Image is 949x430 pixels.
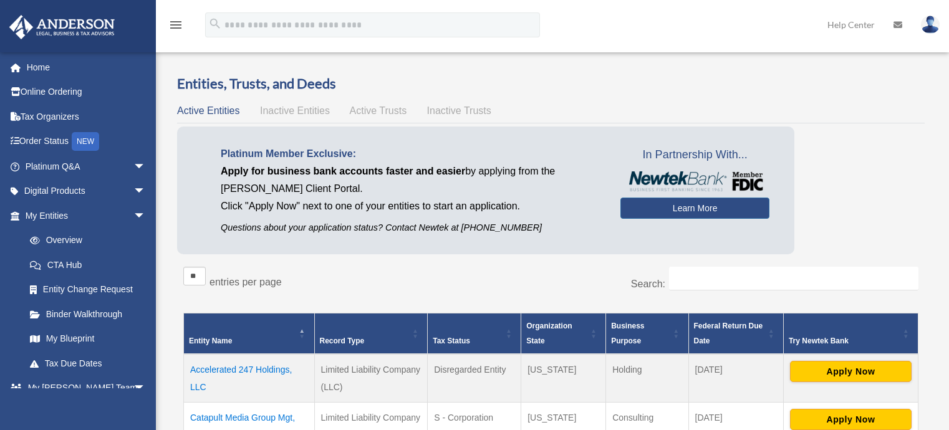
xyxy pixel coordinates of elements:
[921,16,940,34] img: User Pic
[221,220,602,236] p: Questions about your application status? Contact Newtek at [PHONE_NUMBER]
[17,277,158,302] a: Entity Change Request
[428,313,521,354] th: Tax Status: Activate to sort
[631,279,665,289] label: Search:
[177,105,239,116] span: Active Entities
[6,15,118,39] img: Anderson Advisors Platinum Portal
[9,80,165,105] a: Online Ordering
[221,166,465,176] span: Apply for business bank accounts faster and easier
[688,313,783,354] th: Federal Return Due Date: Activate to sort
[133,179,158,204] span: arrow_drop_down
[320,337,365,345] span: Record Type
[521,354,606,403] td: [US_STATE]
[790,361,912,382] button: Apply Now
[688,354,783,403] td: [DATE]
[611,322,644,345] span: Business Purpose
[790,409,912,430] button: Apply Now
[9,104,165,129] a: Tax Organizers
[72,132,99,151] div: NEW
[428,354,521,403] td: Disregarded Entity
[521,313,606,354] th: Organization State: Activate to sort
[694,322,763,345] span: Federal Return Due Date
[9,203,158,228] a: My Entitiesarrow_drop_down
[133,203,158,229] span: arrow_drop_down
[168,17,183,32] i: menu
[9,55,165,80] a: Home
[427,105,491,116] span: Inactive Trusts
[221,163,602,198] p: by applying from the [PERSON_NAME] Client Portal.
[9,179,165,204] a: Digital Productsarrow_drop_down
[184,313,315,354] th: Entity Name: Activate to invert sorting
[133,154,158,179] span: arrow_drop_down
[189,337,232,345] span: Entity Name
[9,129,165,155] a: Order StatusNEW
[260,105,330,116] span: Inactive Entities
[433,337,470,345] span: Tax Status
[168,22,183,32] a: menu
[620,198,769,219] a: Learn More
[17,302,158,327] a: Binder Walkthrough
[314,354,428,403] td: Limited Liability Company (LLC)
[526,322,572,345] span: Organization State
[350,105,407,116] span: Active Trusts
[221,145,602,163] p: Platinum Member Exclusive:
[606,313,688,354] th: Business Purpose: Activate to sort
[17,228,152,253] a: Overview
[208,17,222,31] i: search
[606,354,688,403] td: Holding
[177,74,925,93] h3: Entities, Trusts, and Deeds
[620,145,769,165] span: In Partnership With...
[314,313,428,354] th: Record Type: Activate to sort
[627,171,763,191] img: NewtekBankLogoSM.png
[17,351,158,376] a: Tax Due Dates
[789,333,899,348] div: Try Newtek Bank
[9,376,165,401] a: My [PERSON_NAME] Teamarrow_drop_down
[17,327,158,351] a: My Blueprint
[133,376,158,401] span: arrow_drop_down
[783,313,918,354] th: Try Newtek Bank : Activate to sort
[9,154,165,179] a: Platinum Q&Aarrow_drop_down
[221,198,602,215] p: Click "Apply Now" next to one of your entities to start an application.
[210,277,282,287] label: entries per page
[17,252,158,277] a: CTA Hub
[184,354,315,403] td: Accelerated 247 Holdings, LLC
